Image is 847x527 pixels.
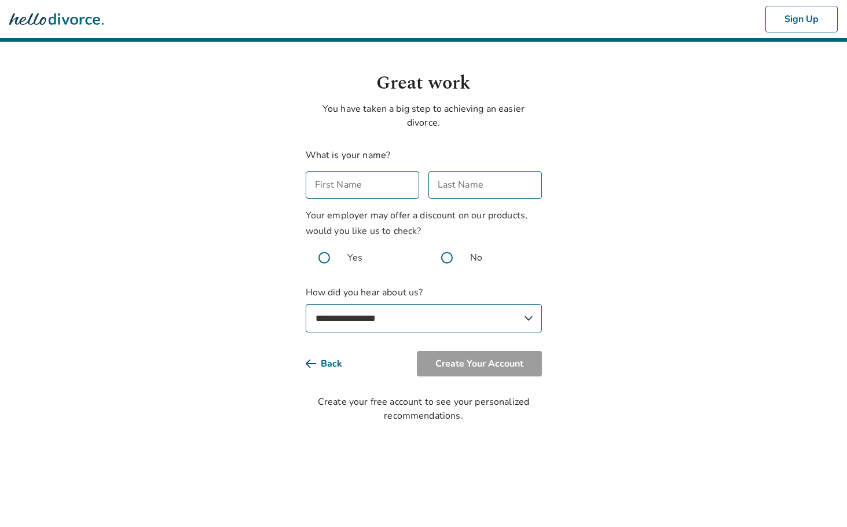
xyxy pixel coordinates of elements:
[417,351,542,376] button: Create Your Account
[306,69,542,97] h1: Great work
[470,251,482,265] span: No
[306,209,528,237] span: Your employer may offer a discount on our products, would you like us to check?
[306,351,361,376] button: Back
[306,149,391,162] label: What is your name?
[347,251,362,265] span: Yes
[765,6,838,32] button: Sign Up
[789,471,847,527] iframe: Chat Widget
[306,395,542,423] div: Create your free account to see your personalized recommendations.
[306,286,542,332] label: How did you hear about us?
[306,304,542,332] select: How did you hear about us?
[306,102,542,130] p: You have taken a big step to achieving an easier divorce.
